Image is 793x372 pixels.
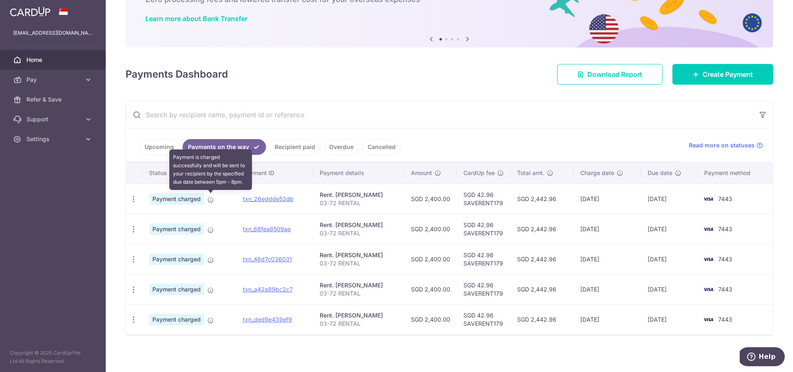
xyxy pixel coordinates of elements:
td: SGD 42.96 SAVERENT179 [457,244,510,274]
p: 03-72 RENTAL [320,229,398,237]
a: Payments on the way [183,139,266,155]
a: Create Payment [672,64,773,85]
p: 03-72 RENTAL [320,259,398,268]
span: Charge date [580,169,614,177]
td: [DATE] [574,214,641,244]
span: Total amt. [517,169,544,177]
td: [DATE] [574,184,641,214]
td: SGD 2,400.00 [404,244,457,274]
a: Download Report [557,64,662,85]
p: 03-72 RENTAL [320,320,398,328]
th: Payment method [698,162,773,184]
span: Payment charged [149,223,204,235]
a: txn_46d7c036031 [243,256,292,263]
div: Rent. [PERSON_NAME] [320,191,398,199]
img: Bank Card [700,224,717,234]
a: Learn more about Bank Transfer [145,14,247,23]
td: [DATE] [574,274,641,304]
div: Rent. [PERSON_NAME] [320,221,398,229]
span: Amount [411,169,432,177]
a: txn_ded9e439ef9 [243,316,292,323]
img: Bank Card [700,254,717,264]
span: Status [149,169,167,177]
span: Download Report [587,69,642,79]
span: Pay [26,76,81,84]
span: Read more on statuses [689,141,755,149]
a: Cancelled [362,139,401,155]
h4: Payments Dashboard [126,67,228,82]
td: SGD 42.96 SAVERENT179 [457,304,510,334]
span: 7443 [718,316,732,323]
td: [DATE] [641,304,698,334]
img: Bank Card [700,284,717,294]
td: SGD 2,400.00 [404,184,457,214]
td: [DATE] [641,184,698,214]
th: Payment details [313,162,405,184]
span: Due date [648,169,672,177]
input: Search by recipient name, payment id or reference [126,102,753,128]
td: SGD 42.96 SAVERENT179 [457,184,510,214]
td: [DATE] [574,244,641,274]
span: 7443 [718,256,732,263]
span: Create Payment [703,69,753,79]
th: Payment ID [236,162,313,184]
span: Support [26,115,81,123]
td: SGD 2,442.96 [510,304,573,334]
img: Bank Card [700,194,717,204]
a: Upcoming [139,139,179,155]
td: [DATE] [641,244,698,274]
td: SGD 42.96 SAVERENT179 [457,214,510,244]
td: [DATE] [641,214,698,244]
a: txn_68fea8509ae [243,225,291,232]
a: Overdue [324,139,359,155]
img: Bank Card [700,315,717,325]
span: Payment charged [149,254,204,265]
iframe: Opens a widget where you can find more information [740,347,785,368]
span: 7443 [718,195,732,202]
p: 03-72 RENTAL [320,289,398,298]
td: [DATE] [574,304,641,334]
div: Payment is charged successfully and will be sent to your recipient by the specified due date betw... [169,149,252,190]
p: [EMAIL_ADDRESS][DOMAIN_NAME] [13,29,93,37]
td: SGD 2,442.96 [510,184,573,214]
td: [DATE] [641,274,698,304]
td: SGD 2,442.96 [510,274,573,304]
span: Payment charged [149,193,204,205]
td: SGD 2,400.00 [404,214,457,244]
span: Home [26,56,81,64]
td: SGD 2,400.00 [404,274,457,304]
div: Rent. [PERSON_NAME] [320,281,398,289]
a: txn_26eddde52db [243,195,294,202]
span: 7443 [718,286,732,293]
p: 03-72 RENTAL [320,199,398,207]
div: Rent. [PERSON_NAME] [320,311,398,320]
td: SGD 2,442.96 [510,214,573,244]
span: Refer & Save [26,95,81,104]
div: Rent. [PERSON_NAME] [320,251,398,259]
span: Payment charged [149,284,204,295]
span: 7443 [718,225,732,232]
td: SGD 42.96 SAVERENT179 [457,274,510,304]
img: CardUp [10,7,50,17]
a: txn_a42a89bc2c7 [243,286,293,293]
td: SGD 2,442.96 [510,244,573,274]
span: Payment charged [149,314,204,325]
a: Read more on statuses [689,141,763,149]
td: SGD 2,400.00 [404,304,457,334]
span: CardUp fee [463,169,495,177]
a: Recipient paid [269,139,321,155]
span: Settings [26,135,81,143]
